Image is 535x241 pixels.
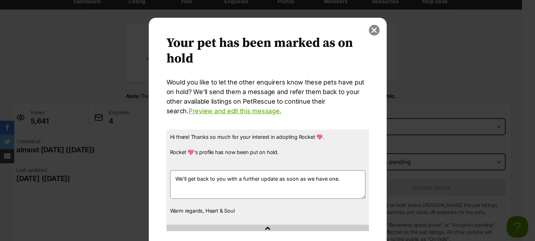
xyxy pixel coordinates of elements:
[170,207,365,215] p: Warm regards, Heart & Soul
[166,35,369,67] h2: Your pet has been marked as on hold
[166,77,369,116] p: Would you like to let the other enquirers know these pets have put on hold? We’ll send them a mes...
[170,170,365,199] textarea: We'll get back to you with a further update as soon as we have one.
[170,133,365,164] p: Hi there! Thanks so much for your interest in adopting Rocket 💖. Rocket 💖's profile has now been ...
[369,25,380,35] button: close
[189,107,281,115] a: Preview and edit this message.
